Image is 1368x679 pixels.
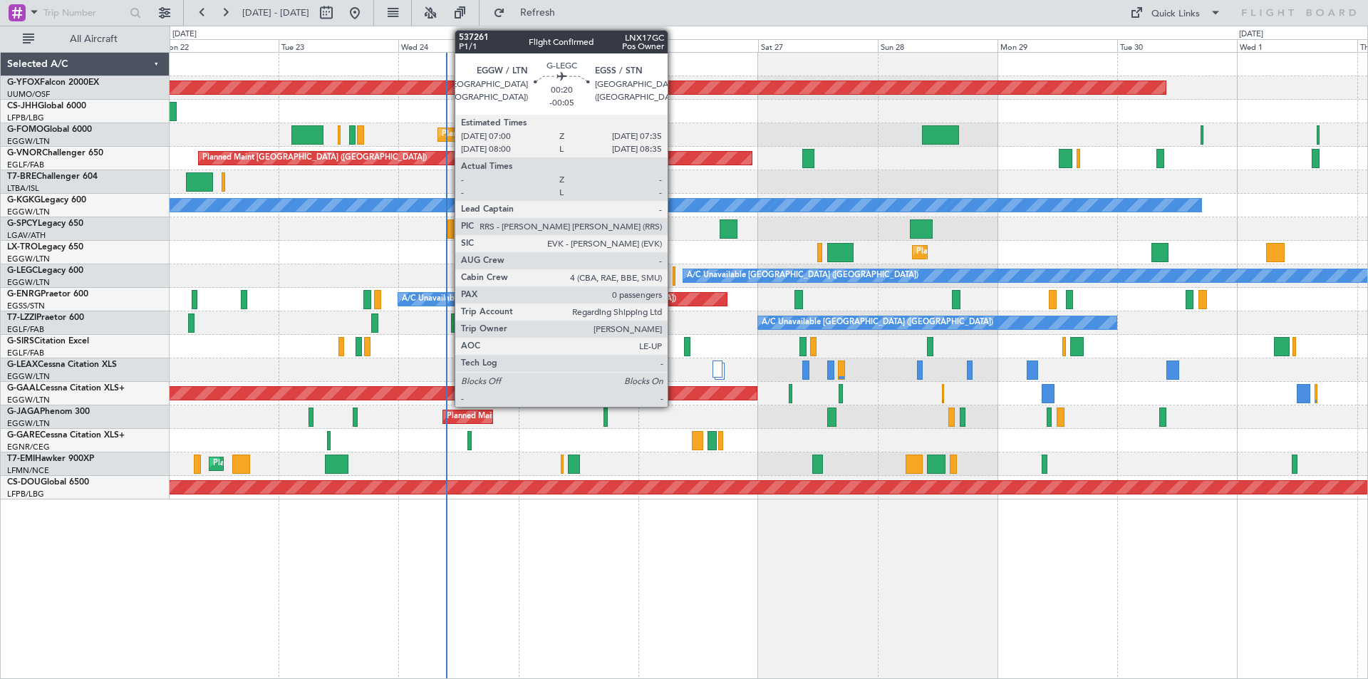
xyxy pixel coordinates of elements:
a: EGNR/CEG [7,442,50,452]
div: Planned Maint [GEOGRAPHIC_DATA] ([GEOGRAPHIC_DATA]) [202,147,427,169]
span: LX-TRO [7,243,38,252]
div: Fri 26 [638,39,758,52]
span: G-YFOX [7,78,40,87]
a: G-LEGCLegacy 600 [7,266,83,275]
a: G-JAGAPhenom 300 [7,408,90,416]
div: Tue 23 [279,39,398,52]
div: Planned Maint [GEOGRAPHIC_DATA] ([GEOGRAPHIC_DATA]) [916,242,1141,263]
a: EGLF/FAB [7,160,44,170]
span: G-SIRS [7,337,34,346]
span: CS-JHH [7,102,38,110]
a: EGGW/LTN [7,207,50,217]
a: G-GAALCessna Citation XLS+ [7,384,125,393]
span: [DATE] - [DATE] [242,6,309,19]
a: G-GARECessna Citation XLS+ [7,431,125,440]
a: LFPB/LBG [7,113,44,123]
span: G-GARE [7,431,40,440]
div: Wed 1 [1237,39,1357,52]
a: EGGW/LTN [7,136,50,147]
div: Mon 22 [159,39,279,52]
input: Trip Number [43,2,125,24]
span: G-KGKG [7,196,41,204]
div: Thu 25 [519,39,638,52]
a: G-SPCYLegacy 650 [7,219,83,228]
button: Refresh [487,1,572,24]
a: EGGW/LTN [7,371,50,382]
a: T7-LZZIPraetor 600 [7,313,84,322]
div: Planned Maint [GEOGRAPHIC_DATA] ([GEOGRAPHIC_DATA]) [442,124,666,145]
a: G-LEAXCessna Citation XLS [7,361,117,369]
div: A/C Unavailable [GEOGRAPHIC_DATA] ([GEOGRAPHIC_DATA]) [762,312,993,333]
div: [DATE] [172,28,197,41]
a: EGGW/LTN [7,395,50,405]
a: CS-JHHGlobal 6000 [7,102,86,110]
div: Tue 30 [1117,39,1237,52]
a: EGGW/LTN [7,277,50,288]
button: Quick Links [1123,1,1228,24]
span: G-VNOR [7,149,42,157]
a: EGGW/LTN [7,418,50,429]
span: G-LEGC [7,266,38,275]
div: Sun 28 [878,39,997,52]
a: EGGW/LTN [7,254,50,264]
a: LFPB/LBG [7,489,44,499]
a: LTBA/ISL [7,183,39,194]
a: LX-TROLegacy 650 [7,243,83,252]
span: G-ENRG [7,290,41,299]
div: Wed 24 [398,39,518,52]
div: Planned Maint [GEOGRAPHIC_DATA] ([GEOGRAPHIC_DATA]) [447,406,671,427]
a: T7-EMIHawker 900XP [7,455,94,463]
a: LFMN/NCE [7,465,49,476]
a: EGLF/FAB [7,348,44,358]
button: All Aircraft [16,28,155,51]
a: G-YFOXFalcon 2000EX [7,78,99,87]
span: G-LEAX [7,361,38,369]
a: EGSS/STN [7,301,45,311]
a: G-ENRGPraetor 600 [7,290,88,299]
span: G-FOMO [7,125,43,134]
div: Planned Maint [GEOGRAPHIC_DATA] [213,453,349,475]
span: T7-EMI [7,455,35,463]
span: T7-BRE [7,172,36,181]
span: G-SPCY [7,219,38,228]
a: G-KGKGLegacy 600 [7,196,86,204]
div: Quick Links [1151,7,1200,21]
div: A/C Unavailable [402,289,461,310]
span: T7-LZZI [7,313,36,322]
a: UUMO/OSF [7,89,50,100]
a: G-FOMOGlobal 6000 [7,125,92,134]
a: T7-BREChallenger 604 [7,172,98,181]
span: G-JAGA [7,408,40,416]
div: [DATE] [1239,28,1263,41]
div: Sat 27 [758,39,878,52]
span: G-GAAL [7,384,40,393]
a: EGLF/FAB [7,324,44,335]
div: A/C Unavailable [GEOGRAPHIC_DATA] ([GEOGRAPHIC_DATA]) [687,265,918,286]
a: G-SIRSCitation Excel [7,337,89,346]
span: CS-DOU [7,478,41,487]
a: CS-DOUGlobal 6500 [7,478,89,487]
span: All Aircraft [37,34,150,44]
a: G-VNORChallenger 650 [7,149,103,157]
span: Refresh [508,8,568,18]
a: LGAV/ATH [7,230,46,241]
div: Mon 29 [997,39,1117,52]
